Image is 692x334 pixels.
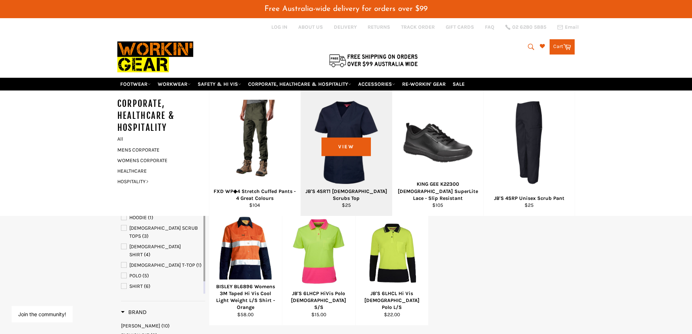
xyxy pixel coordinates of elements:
[129,244,181,258] span: [DEMOGRAPHIC_DATA] SHIRT
[121,243,202,259] a: LADIES SHIRT
[226,100,283,185] img: FXD WP◆4 Stretch Cuffed Pants - 4 Great Colours
[121,224,202,240] a: LADIES SCRUB TOPS
[117,98,209,134] h5: CORPORATE, HEALTHCARE & HOSPITALITY
[245,78,354,90] a: CORPORATE, HEALTHCARE & HOSPITALITY
[18,311,66,317] button: Join the community!
[129,273,141,279] span: POLO
[121,322,205,329] a: BISLEY
[488,195,570,202] div: JB'S 4SRP Unisex Scrub Pant
[485,24,494,31] a: FAQ
[121,214,202,222] a: HOODIE
[121,309,147,316] h3: Brand
[300,90,392,216] a: JB'S 4SRT1 Ladies Scrubs Top - Workin' Gear JB'S 4SRT1 [DEMOGRAPHIC_DATA] Scrubs Top $25 View
[321,137,371,156] span: View
[287,290,351,311] div: JB'S 6LHCP HiVis Polo [DEMOGRAPHIC_DATA] S/S
[334,24,357,31] a: DELIVERY
[565,25,579,30] span: Email
[401,121,474,164] img: KING GEE K22300 Ladies SuperLite Lace - Workin Gear
[121,323,160,329] span: [PERSON_NAME]
[129,283,143,289] span: SHIRT
[214,188,296,202] div: FXD WP◆4 Stretch Cuffed Pants - 4 Great Colours
[368,24,390,31] a: RETURNS
[401,24,435,31] a: TRACK ORDER
[144,251,150,258] span: (4)
[117,78,154,90] a: FOOTWEAR
[121,293,202,301] a: SHIRTS
[355,78,398,90] a: ACCESSORIES
[399,78,449,90] a: RE-WORKIN' GEAR
[117,36,193,77] img: Workin Gear leaders in Workwear, Safety Boots, PPE, Uniforms. Australia's No.1 in Workwear
[129,262,195,268] span: [DEMOGRAPHIC_DATA] T-TOP
[121,282,202,290] a: SHIRT
[214,283,278,311] div: BISLEY BL6896 Womens 3M Taped Hi Vis Cool Light Weight L/S Shirt - Orange
[450,78,468,90] a: SALE
[494,100,564,185] img: JB'S 4SRP Unisex Scrub Pant - Workin' Gear
[142,273,149,279] span: (5)
[142,233,149,239] span: (3)
[114,134,209,144] a: All
[129,225,198,239] span: [DEMOGRAPHIC_DATA] SCRUB TOPS
[196,262,202,268] span: (1)
[328,53,419,68] img: Flat $9.95 shipping Australia wide
[209,90,300,216] a: FXD WP◆4 Stretch Cuffed Pants - 4 Great Colours FXD WP◆4 Stretch Cuffed Pants - 4 Great Colours $104
[161,323,170,329] span: (10)
[264,5,428,13] span: Free Australia-wide delivery for orders over $99
[446,24,474,31] a: GIFT CARDS
[114,176,202,187] a: HOSPITALITY
[214,202,296,209] div: $104
[298,24,323,31] a: ABOUT US
[114,166,202,176] a: HEALTHCARE
[483,90,575,216] a: JB'S 4SRP Unisex Scrub Pant - Workin' Gear JB'S 4SRP Unisex Scrub Pant $25
[488,202,570,209] div: $25
[355,200,429,326] a: JB'S 6LHCL Hi Vis Ladies Polo L/SJB'S 6LHCL Hi Vis [DEMOGRAPHIC_DATA] Polo L/S$22.00
[209,200,282,326] a: BISLEY BL6896 Womens 3M Taped Hi Vis Cool Light Weight L/S Shirt - OrangeBISLEY BL6896 Womens 3M ...
[114,145,202,155] a: MENS CORPORATE
[114,155,202,166] a: WOMENS CORPORATE
[397,181,479,202] div: KING GEE K22300 [DEMOGRAPHIC_DATA] SuperLite Lace - Slip Resistant
[155,78,194,90] a: WORKWEAR
[397,202,479,209] div: $105
[557,24,579,30] a: Email
[512,25,546,30] span: 02 6280 5885
[271,24,287,30] a: Log in
[282,200,355,326] a: JB'S 6LHCP HiVis Polo Ladies S/SJB'S 6LHCP HiVis Polo [DEMOGRAPHIC_DATA] S/S$15.00
[121,261,202,269] a: LADIES T-TOP
[305,188,387,202] div: JB'S 4SRT1 [DEMOGRAPHIC_DATA] Scrubs Top
[505,25,546,30] a: 02 6280 5885
[121,272,202,280] a: POLO
[129,214,147,221] span: HOODIE
[360,290,424,311] div: JB'S 6LHCL Hi Vis [DEMOGRAPHIC_DATA] Polo L/S
[195,78,244,90] a: SAFETY & HI VIS
[148,214,153,221] span: (1)
[144,283,150,289] span: (6)
[392,90,483,216] a: KING GEE K22300 Ladies SuperLite Lace - Workin Gear KING GEE K22300 [DEMOGRAPHIC_DATA] SuperLite ...
[550,39,575,55] a: Cart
